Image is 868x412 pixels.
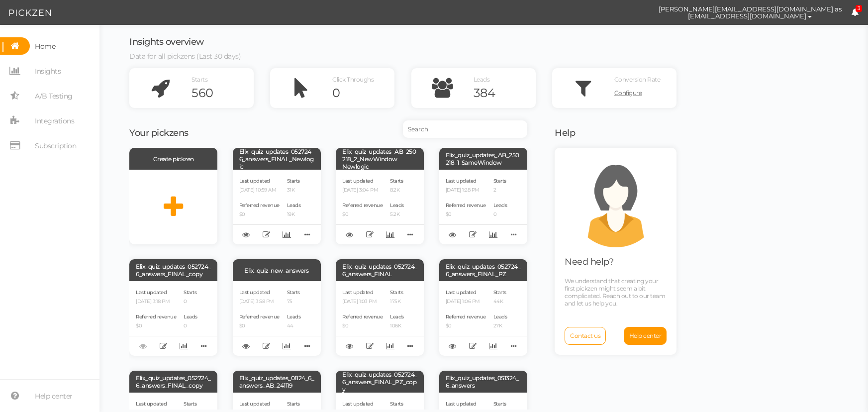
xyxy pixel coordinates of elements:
[336,259,424,281] div: Elix_quiz_updates_052724_6_answers_FINAL
[336,170,424,244] div: Last updated [DATE] 3:04 PM Referred revenue $0 Starts 8.2K Leads 5.2K
[287,289,300,296] span: Starts
[390,202,404,208] span: Leads
[649,0,851,24] button: [PERSON_NAME][EMAIL_ADDRESS][DOMAIN_NAME] as [EMAIL_ADDRESS][DOMAIN_NAME]
[136,401,167,407] span: Last updated
[624,327,667,345] a: Help center
[555,127,575,138] span: Help
[184,289,196,296] span: Starts
[287,187,301,194] p: 31K
[342,289,373,296] span: Last updated
[446,202,486,208] span: Referred revenue
[390,401,403,407] span: Starts
[184,323,197,329] p: 0
[287,211,301,218] p: 19K
[9,7,51,19] img: Pickzen logo
[239,178,270,184] span: Last updated
[35,388,73,404] span: Help center
[493,289,506,296] span: Starts
[287,313,301,320] span: Leads
[239,289,270,296] span: Last updated
[233,170,321,244] div: Last updated [DATE] 10:59 AM Referred revenue $0 Starts 31K Leads 19K
[390,289,403,296] span: Starts
[688,12,806,20] span: [EMAIL_ADDRESS][DOMAIN_NAME]
[342,313,383,320] span: Referred revenue
[390,187,404,194] p: 8.2K
[129,52,241,61] span: Data for all pickzens (Last 30 days)
[336,371,424,393] div: Elix_quiz_updates_052724_6_answers_FINAL_PZ_copy
[342,187,383,194] p: [DATE] 3:04 PM
[493,202,507,208] span: Leads
[614,86,676,101] a: Configure
[136,299,176,305] p: [DATE] 3:18 PM
[184,313,197,320] span: Leads
[474,76,490,83] span: Leads
[474,86,536,101] div: 384
[239,211,280,218] p: $0
[390,323,404,329] p: 106K
[129,259,217,281] div: Elix_quiz_updates_052724_6_answers_FINAL_copy
[239,401,270,407] span: Last updated
[192,76,207,83] span: Starts
[35,113,74,129] span: Integrations
[446,178,477,184] span: Last updated
[446,289,477,296] span: Last updated
[136,313,176,320] span: Referred revenue
[233,148,321,170] div: Elix_quiz_updates_052724_6_answers_FINAL_Newlogic
[390,313,404,320] span: Leads
[184,401,196,407] span: Starts
[239,323,280,329] p: $0
[446,211,486,218] p: $0
[446,313,486,320] span: Referred revenue
[239,202,280,208] span: Referred revenue
[35,38,55,54] span: Home
[493,401,506,407] span: Starts
[233,281,321,356] div: Last updated [DATE] 3:58 PM Referred revenue $0 Starts 75 Leads 44
[336,281,424,356] div: Last updated [DATE] 1:03 PM Referred revenue $0 Starts 175K Leads 106K
[403,120,527,138] input: Search
[287,178,300,184] span: Starts
[390,178,403,184] span: Starts
[493,313,507,320] span: Leads
[390,211,404,218] p: 5.2K
[287,202,301,208] span: Leads
[184,299,197,305] p: 0
[439,148,527,170] div: Elix_quiz_updates_AB_250218_1_SameWindow
[565,256,613,267] span: Need help?
[342,178,373,184] span: Last updated
[439,281,527,356] div: Last updated [DATE] 1:06 PM Referred revenue $0 Starts 44K Leads 27K
[35,138,76,154] span: Subscription
[446,323,486,329] p: $0
[287,299,301,305] p: 75
[439,371,527,393] div: Elix_quiz_updates_051324_6_answers
[332,76,374,83] span: Click Throughs
[192,86,254,101] div: 560
[439,170,527,244] div: Last updated [DATE] 1:28 PM Referred revenue $0 Starts 2 Leads 0
[390,299,404,305] p: 175K
[659,5,842,12] span: [PERSON_NAME][EMAIL_ADDRESS][DOMAIN_NAME] as
[614,89,642,97] span: Configure
[446,299,486,305] p: [DATE] 1:06 PM
[342,211,383,218] p: $0
[136,323,176,329] p: $0
[571,158,661,247] img: support.png
[287,401,300,407] span: Starts
[239,299,280,305] p: [DATE] 3:58 PM
[493,178,506,184] span: Starts
[565,277,665,307] span: We understand that creating your first pickzen might seem a bit complicated. Reach out to our tea...
[629,332,662,339] span: Help center
[129,36,204,47] span: Insights overview
[233,371,321,393] div: Elix_quiz_updates_0824_6_answers_AB_241119
[336,148,424,170] div: Elix_quiz_updates_AB_250218_2_NewWindow Newlogic
[570,332,600,339] span: Contact us
[632,4,649,21] img: cd8312e7a6b0c0157f3589280924bf3e
[35,63,61,79] span: Insights
[493,187,507,194] p: 2
[332,86,394,101] div: 0
[493,323,507,329] p: 27K
[856,5,863,12] span: 3
[342,323,383,329] p: $0
[129,127,189,138] span: Your pickzens
[233,259,321,281] div: Elix_quiz_new_answers
[342,299,383,305] p: [DATE] 1:03 PM
[493,299,507,305] p: 44K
